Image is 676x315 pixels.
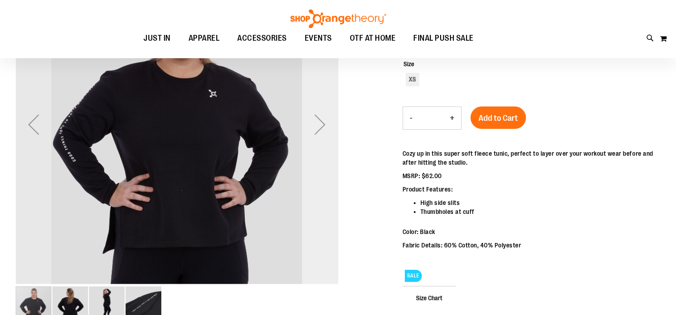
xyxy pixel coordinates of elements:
[405,270,422,282] span: SALE
[413,28,474,48] span: FINAL PUSH SALE
[443,107,461,129] button: Increase product quantity
[305,28,332,48] span: EVENTS
[406,73,419,86] div: XS
[403,60,414,68] span: Size
[341,28,405,49] a: OTF AT HOME
[403,286,456,309] span: Size Chart
[420,198,660,207] li: High side slits
[289,9,387,28] img: Shop Orangetheory
[350,28,396,48] span: OTF AT HOME
[420,207,660,216] li: Thumbholes at cuff
[403,171,660,180] p: MSRP: $62.00
[403,227,660,236] p: Color: Black
[296,28,341,49] a: EVENTS
[403,185,660,194] p: Product Features:
[404,28,483,48] a: FINAL PUSH SALE
[419,107,443,129] input: Product quantity
[180,28,229,49] a: APPAREL
[479,113,518,123] span: Add to Cart
[470,106,526,129] button: Add to Cart
[143,28,171,48] span: JUST IN
[403,149,660,167] p: Cozy up in this super soft fleece tunic, perfect to layer over your workout wear before and after...
[228,28,296,49] a: ACCESSORIES
[403,107,419,129] button: Decrease product quantity
[237,28,287,48] span: ACCESSORIES
[189,28,220,48] span: APPAREL
[134,28,180,49] a: JUST IN
[403,241,660,250] p: Fabric Details: 60% Cotton, 40% Polyester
